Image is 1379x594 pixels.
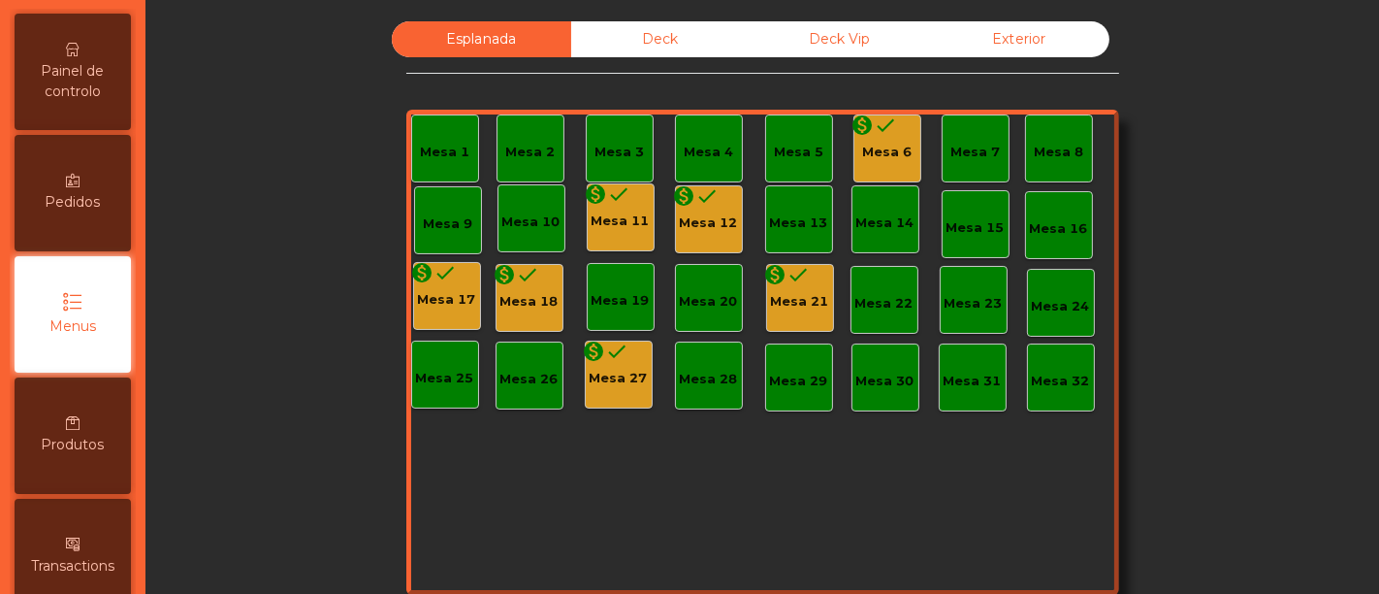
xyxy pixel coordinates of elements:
[608,182,631,206] i: done
[571,21,751,57] div: Deck
[950,143,1000,162] div: Mesa 7
[500,292,559,312] div: Mesa 18
[673,184,696,208] i: monetization_on
[583,340,606,363] i: monetization_on
[855,294,914,313] div: Mesa 22
[606,340,629,363] i: done
[592,212,650,231] div: Mesa 11
[680,292,738,312] div: Mesa 20
[684,143,733,162] div: Mesa 4
[500,370,559,389] div: Mesa 26
[771,292,829,312] div: Mesa 21
[49,316,96,337] span: Menus
[851,114,875,137] i: monetization_on
[423,214,472,234] div: Mesa 9
[770,214,828,233] div: Mesa 13
[392,21,571,57] div: Esplanada
[1030,219,1088,239] div: Mesa 16
[944,372,1002,391] div: Mesa 31
[875,114,898,137] i: done
[411,261,434,284] i: monetization_on
[418,290,476,310] div: Mesa 17
[420,143,469,162] div: Mesa 1
[862,143,912,162] div: Mesa 6
[42,435,105,455] span: Produtos
[517,263,540,286] i: done
[856,372,914,391] div: Mesa 30
[502,213,561,232] div: Mesa 10
[585,182,608,206] i: monetization_on
[764,263,787,286] i: monetization_on
[774,143,823,162] div: Mesa 5
[19,61,126,102] span: Painel de controlo
[680,370,738,389] div: Mesa 28
[505,143,555,162] div: Mesa 2
[1034,143,1083,162] div: Mesa 8
[930,21,1109,57] div: Exterior
[592,291,650,311] div: Mesa 19
[31,556,114,577] span: Transactions
[494,263,517,286] i: monetization_on
[751,21,930,57] div: Deck Vip
[46,192,101,213] span: Pedidos
[770,372,828,391] div: Mesa 29
[594,143,644,162] div: Mesa 3
[1032,297,1090,316] div: Mesa 24
[1032,372,1090,391] div: Mesa 32
[680,214,738,233] div: Mesa 12
[696,184,720,208] i: done
[416,369,474,388] div: Mesa 25
[856,214,914,233] div: Mesa 14
[787,263,811,286] i: done
[590,369,648,388] div: Mesa 27
[434,261,458,284] i: done
[946,218,1005,238] div: Mesa 15
[945,294,1003,313] div: Mesa 23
